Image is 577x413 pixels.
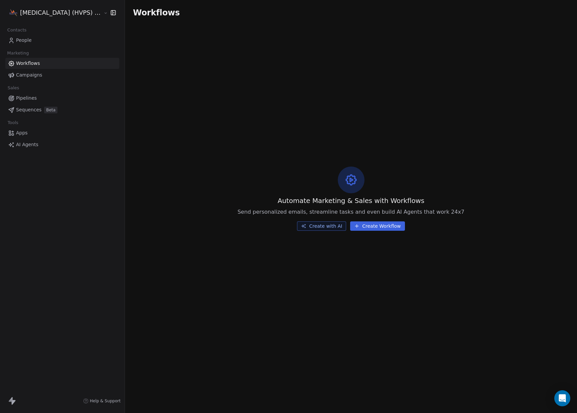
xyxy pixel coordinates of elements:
span: Marketing [4,48,32,58]
span: Workflows [133,8,180,17]
span: Campaigns [16,72,42,79]
span: Sales [5,83,22,93]
span: Contacts [4,25,29,35]
div: Open Intercom Messenger [554,390,570,406]
span: Workflows [16,60,40,67]
span: Tools [5,118,21,128]
a: People [5,35,119,46]
span: AI Agents [16,141,38,148]
span: People [16,37,32,44]
a: Campaigns [5,70,119,81]
a: Workflows [5,58,119,69]
span: Apps [16,129,28,136]
a: Apps [5,127,119,138]
span: Beta [44,107,57,113]
a: Pipelines [5,93,119,104]
span: Pipelines [16,95,37,102]
button: Create with AI [297,221,346,231]
button: Create Workflow [350,221,405,231]
a: SequencesBeta [5,104,119,115]
span: Automate Marketing & Sales with Workflows [278,196,424,205]
span: Help & Support [90,398,121,404]
span: Sequences [16,106,41,113]
img: hvps-logo.svg [9,9,17,17]
span: [MEDICAL_DATA] (HVPS) Condatas AG [20,8,102,17]
a: Help & Support [83,398,121,404]
span: Send personalized emails, streamline tasks and even build AI Agents that work 24x7 [238,208,464,216]
button: [MEDICAL_DATA] (HVPS) Condatas AG [8,7,99,18]
a: AI Agents [5,139,119,150]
